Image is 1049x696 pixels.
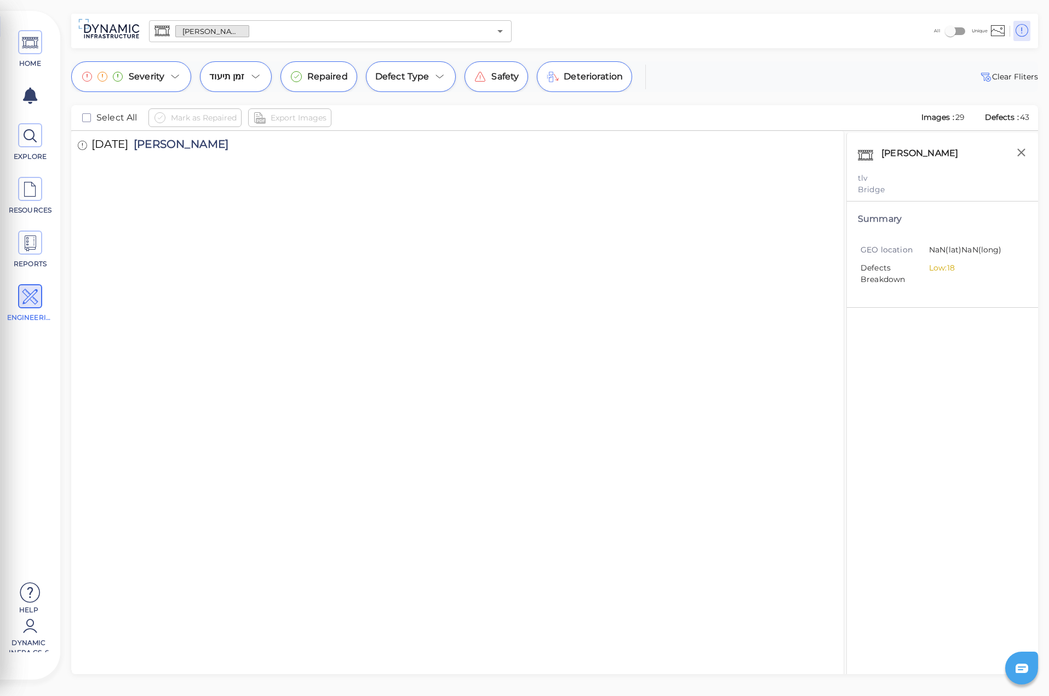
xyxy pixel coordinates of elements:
[129,70,164,83] span: Severity
[209,70,244,83] span: זמן תיעוד
[5,284,55,323] a: ENGINEERING
[920,112,955,122] span: Images :
[861,244,929,256] span: GEO location
[879,144,972,167] div: [PERSON_NAME]
[1020,112,1029,122] span: 43
[248,108,331,127] button: Export Images
[5,177,55,215] a: RESOURCES
[929,262,1019,274] li: Low: 18
[171,111,237,124] span: Mark as Repaired
[7,152,54,162] span: EXPLORE
[5,123,55,162] a: EXPLORE
[7,313,54,323] span: ENGINEERING
[375,70,429,83] span: Defect Type
[5,638,52,652] span: Dynamic Infra CS-6
[858,184,1027,195] div: Bridge
[491,70,519,83] span: Safety
[271,111,326,124] span: Export Images
[307,70,348,83] span: Repaired
[148,108,242,127] button: Mark as Repaired
[861,262,929,285] span: Defects Breakdown
[979,70,1038,83] button: Clear Fliters
[96,111,137,124] span: Select All
[955,112,965,122] span: 29
[984,112,1020,122] span: Defects :
[5,231,55,269] a: REPORTS
[7,59,54,68] span: HOME
[5,605,52,614] span: Help
[176,26,249,37] span: [PERSON_NAME]
[7,259,54,269] span: REPORTS
[564,70,623,83] span: Deterioration
[91,139,128,153] span: [DATE]
[5,30,55,68] a: HOME
[858,172,1027,184] div: tlv
[934,20,987,42] div: All Unique
[492,24,508,39] button: Open
[929,244,1019,257] span: NaN (lat) NaN (long)
[7,205,54,215] span: RESOURCES
[128,139,228,153] span: [PERSON_NAME]
[858,212,1027,226] div: Summary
